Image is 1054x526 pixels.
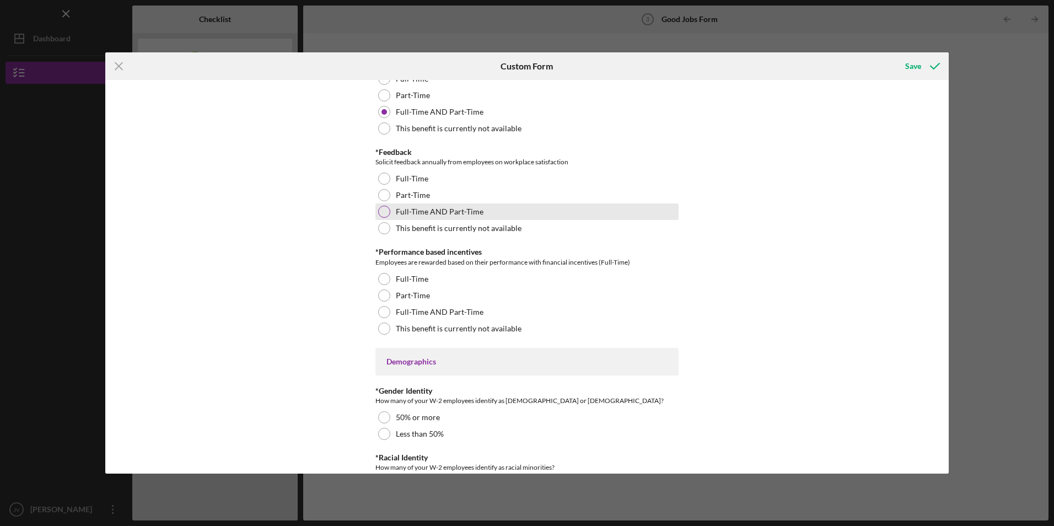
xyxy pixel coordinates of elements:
label: Full-Time AND Part-Time [396,108,483,116]
label: Full-Time [396,174,428,183]
div: Demographics [386,357,668,366]
label: This benefit is currently not available [396,324,521,333]
label: Less than 50% [396,430,444,438]
h6: Custom Form [501,61,553,71]
div: How many of your W-2 employees identify as [DEMOGRAPHIC_DATA] or [DEMOGRAPHIC_DATA]? [375,395,679,406]
div: Solicit feedback annually from employees on workplace satisfaction [375,157,679,168]
button: Save [894,55,949,77]
label: Full-Time AND Part-Time [396,308,483,316]
div: *Gender Identity [375,387,679,395]
label: 50% or more [396,413,440,422]
div: How many of your W-2 employees identify as racial minorities? [375,462,679,473]
div: Employees are rewarded based on their performance with financial incentives (Full-Time) [375,257,679,268]
div: *Racial Identity [375,453,679,462]
div: *Feedback [375,148,679,157]
label: Part-Time [396,291,430,300]
label: Part-Time [396,91,430,100]
label: This benefit is currently not available [396,224,521,233]
label: Part-Time [396,191,430,200]
div: Save [905,55,921,77]
label: Full-Time [396,275,428,283]
label: This benefit is currently not available [396,124,521,133]
label: Full-Time AND Part-Time [396,207,483,216]
div: *Performance based incentives [375,248,679,256]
